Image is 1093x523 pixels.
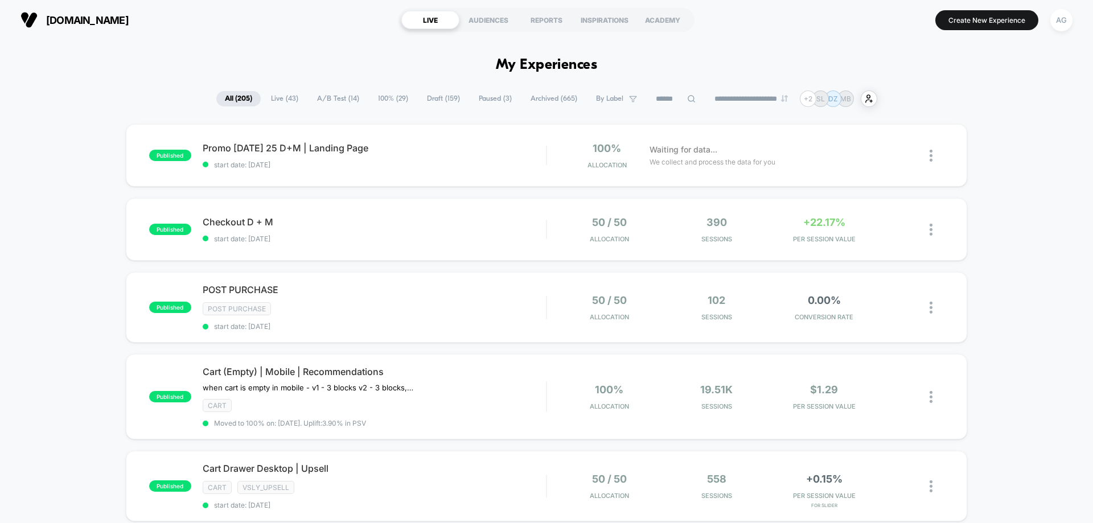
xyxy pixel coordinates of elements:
[203,481,232,494] span: cart
[595,384,623,396] span: 100%
[666,313,768,321] span: Sessions
[149,391,191,402] span: published
[262,91,307,106] span: Live ( 43 )
[803,216,845,228] span: +22.17%
[592,216,627,228] span: 50 / 50
[20,11,38,28] img: Visually logo
[596,94,623,103] span: By Label
[496,57,598,73] h1: My Experiences
[666,402,768,410] span: Sessions
[216,91,261,106] span: All ( 205 )
[700,384,733,396] span: 19.51k
[590,313,629,321] span: Allocation
[930,150,932,162] img: close
[592,294,627,306] span: 50 / 50
[800,90,816,107] div: + 2
[935,10,1038,30] button: Create New Experience
[470,91,520,106] span: Paused ( 3 )
[930,302,932,314] img: close
[930,480,932,492] img: close
[707,473,726,485] span: 558
[309,91,368,106] span: A/B Test ( 14 )
[401,11,459,29] div: LIVE
[203,234,546,243] span: start date: [DATE]
[706,216,727,228] span: 390
[773,492,875,500] span: PER SESSION VALUE
[773,503,875,508] span: for Slider
[590,235,629,243] span: Allocation
[203,322,546,331] span: start date: [DATE]
[203,216,546,228] span: Checkout D + M
[149,150,191,161] span: published
[46,14,129,26] span: [DOMAIN_NAME]
[806,473,843,485] span: +0.15%
[203,366,546,377] span: Cart (Empty) | Mobile | Recommendations
[773,235,875,243] span: PER SESSION VALUE
[773,313,875,321] span: CONVERSION RATE
[810,384,838,396] span: $1.29
[666,235,768,243] span: Sessions
[634,11,692,29] div: ACADEMY
[808,294,841,306] span: 0.00%
[930,224,932,236] img: close
[203,302,271,315] span: Post Purchase
[666,492,768,500] span: Sessions
[203,284,546,295] span: POST PURCHASE
[214,419,366,427] span: Moved to 100% on: [DATE] . Uplift: 3.90% in PSV
[203,399,232,412] span: cart
[576,11,634,29] div: INSPIRATIONS
[708,294,725,306] span: 102
[17,11,132,29] button: [DOMAIN_NAME]
[517,11,576,29] div: REPORTS
[237,481,294,494] span: vsly_upsell
[369,91,417,106] span: 100% ( 29 )
[203,160,546,169] span: start date: [DATE]
[1050,9,1073,31] div: AG
[418,91,469,106] span: Draft ( 159 )
[149,302,191,313] span: published
[816,94,825,103] p: SL
[590,402,629,410] span: Allocation
[149,224,191,235] span: published
[522,91,586,106] span: Archived ( 665 )
[930,391,932,403] img: close
[590,492,629,500] span: Allocation
[203,142,546,154] span: Promo [DATE] 25 D+M | Landing Page
[203,501,546,509] span: start date: [DATE]
[203,383,414,392] span: when cart is empty in mobile - v1 - 3 blocks v2 - 3 blocks, redesign, change of 'shop all' button...
[587,161,627,169] span: Allocation
[773,402,875,410] span: PER SESSION VALUE
[592,473,627,485] span: 50 / 50
[203,463,546,474] span: Cart Drawer Desktop | Upsell
[149,480,191,492] span: published
[459,11,517,29] div: AUDIENCES
[828,94,838,103] p: DZ
[1047,9,1076,32] button: AG
[650,157,775,167] span: We collect and process the data for you
[781,95,788,102] img: end
[593,142,621,154] span: 100%
[650,143,717,156] span: Waiting for data...
[840,94,851,103] p: MB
